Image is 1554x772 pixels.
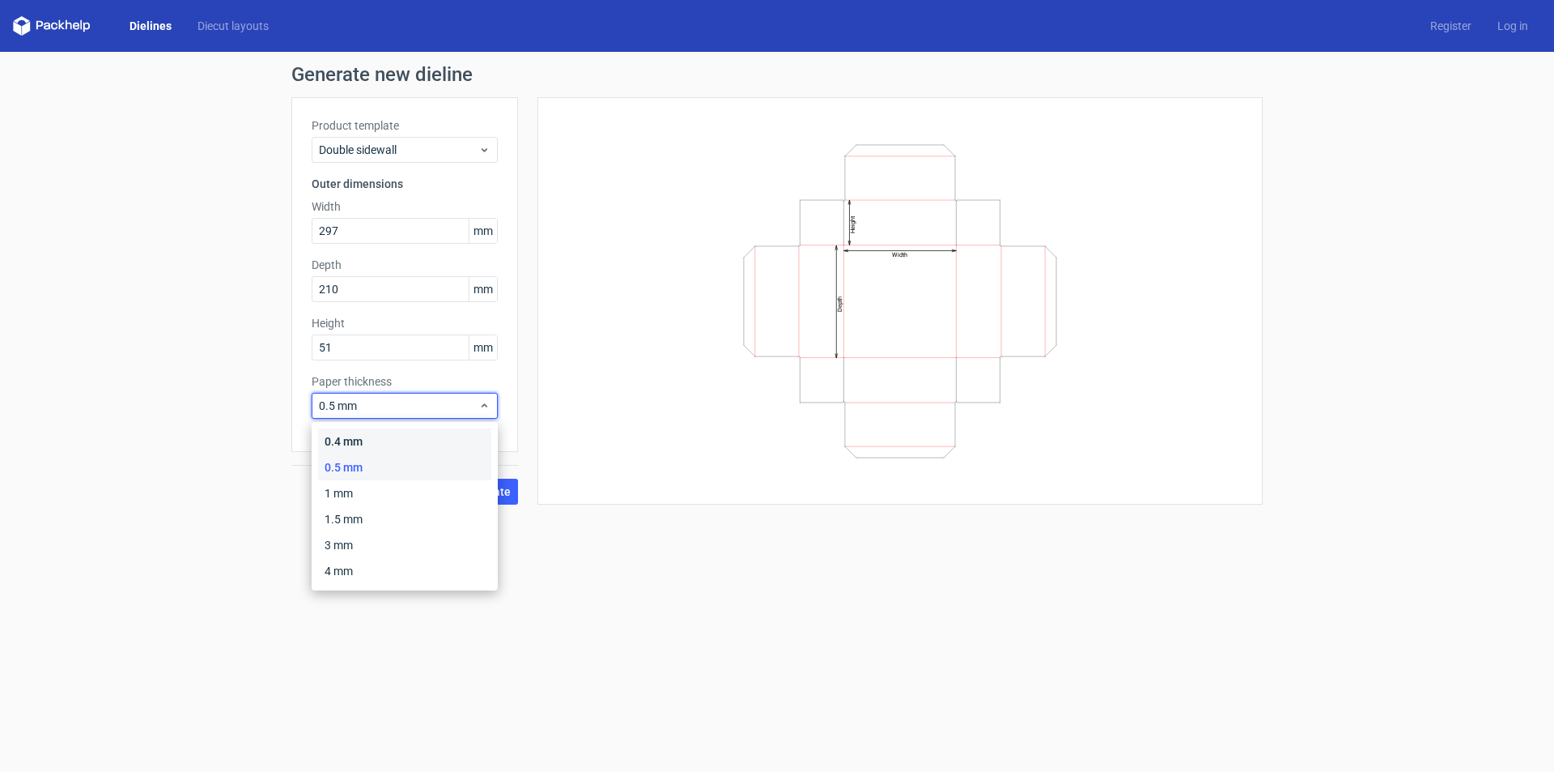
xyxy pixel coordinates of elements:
[117,18,185,34] a: Dielines
[312,176,498,192] h3: Outer dimensions
[469,219,497,243] span: mm
[469,335,497,360] span: mm
[291,65,1263,84] h1: Generate new dieline
[312,315,498,331] label: Height
[892,251,907,258] text: Width
[836,296,843,311] text: Depth
[849,215,856,233] text: Height
[318,506,491,532] div: 1.5 mm
[469,277,497,301] span: mm
[1484,18,1541,34] a: Log in
[319,142,478,158] span: Double sidewall
[318,454,491,480] div: 0.5 mm
[318,558,491,584] div: 4 mm
[312,257,498,273] label: Depth
[318,429,491,454] div: 0.4 mm
[312,198,498,215] label: Width
[318,480,491,506] div: 1 mm
[319,398,478,414] span: 0.5 mm
[312,373,498,390] label: Paper thickness
[312,117,498,134] label: Product template
[1417,18,1484,34] a: Register
[185,18,282,34] a: Diecut layouts
[318,532,491,558] div: 3 mm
